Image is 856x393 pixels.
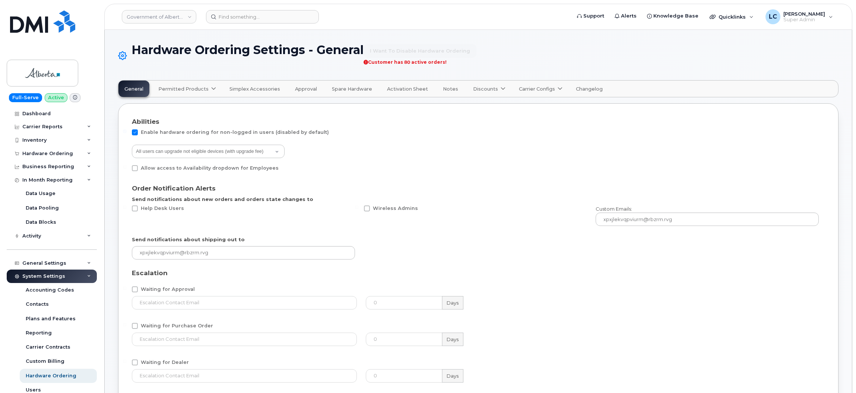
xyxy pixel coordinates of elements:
[141,129,329,135] span: Enable hardware ordering for non-logged in users (disabled by default)
[158,85,209,92] span: Permitted Products
[437,81,467,97] a: Notes
[513,81,567,97] a: Carrier Configs
[123,323,127,327] input: Waiting for Purchase Order
[467,81,510,97] a: Discounts
[141,165,279,171] span: Allow access to Availability dropdown for Employees
[118,43,838,68] h1: Hardware Ordering Settings - General
[132,236,245,243] label: Send notifications about shipping out to
[132,369,357,383] input: Escalation Contact Email
[132,333,357,346] input: Escalation Contact Email
[118,81,152,97] a: General
[141,205,184,211] span: Help Desk Users
[141,323,213,328] span: Waiting for Purchase Order
[355,205,359,209] input: Wireless Admins
[289,81,326,97] a: Approval
[132,246,355,260] input: xpxjlekvqpviurm@rbzrm.rvg
[596,213,819,226] input: xpxjlekvqpviurm@rbzrm.rvg
[123,165,127,169] input: Allow access to Availability dropdown for Employees
[364,60,476,65] div: Customer has 80 active orders!
[442,369,463,383] label: Days
[332,86,372,92] span: Spare Hardware
[132,268,825,277] div: Escalation
[442,296,463,309] label: Days
[132,296,357,309] input: Escalation Contact Email
[123,286,127,290] input: Waiting for Approval
[132,196,313,203] label: Send notifications about new orders and orders state changes to
[326,81,381,97] a: Spare Hardware
[442,333,463,346] label: Days
[123,129,127,133] input: Enable hardware ordering for non-logged in users (disabled by default)
[123,205,127,209] input: Help Desk Users
[132,184,825,193] div: Order Notification Alerts
[295,86,317,92] span: Approval
[152,81,221,97] a: Permitted Products
[229,86,280,92] span: Simplex Accessories
[473,85,498,92] span: Discounts
[519,85,555,92] span: Carrier Configs
[123,359,127,363] input: Waiting for Dealer
[576,86,603,92] span: Changelog
[443,86,458,92] span: Notes
[596,206,632,212] span: Custom Emails:
[141,359,189,365] span: Waiting for Dealer
[141,286,195,292] span: Waiting for Approval
[570,81,612,97] a: Changelog
[387,86,428,92] span: Activation Sheet
[373,205,418,211] span: Wireless Admins
[223,81,289,97] a: Simplex Accessories
[132,117,825,126] div: Abilities
[381,81,437,97] a: Activation Sheet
